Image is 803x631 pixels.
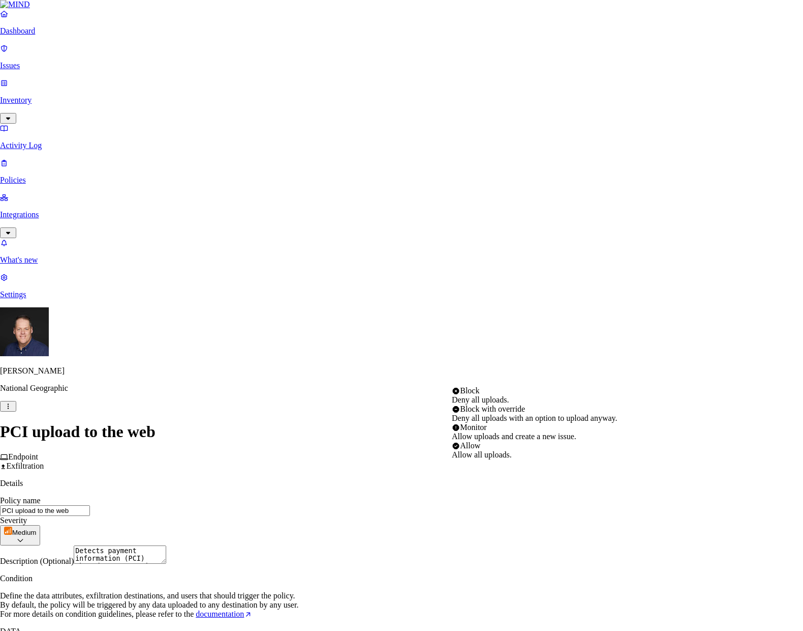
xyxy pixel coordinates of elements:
span: Block with override [460,405,525,413]
span: Allow all uploads. [452,450,512,459]
span: Allow uploads and create a new issue. [452,432,576,441]
span: Monitor [460,423,486,432]
span: Allow [460,441,480,450]
span: Block [460,386,479,395]
span: Deny all uploads with an option to upload anyway. [452,414,617,422]
span: Deny all uploads. [452,395,509,404]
